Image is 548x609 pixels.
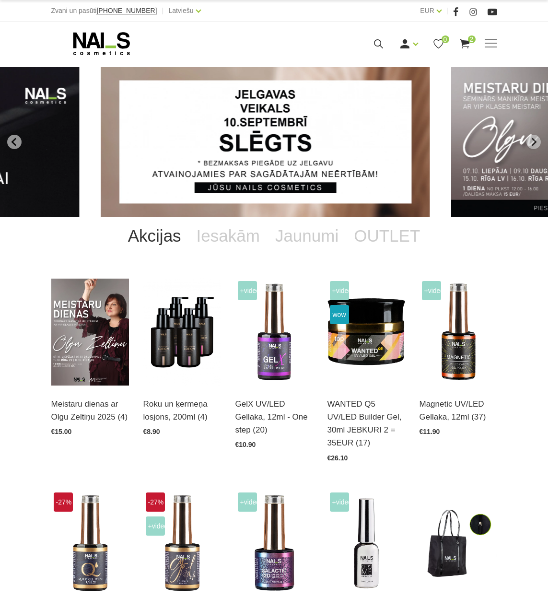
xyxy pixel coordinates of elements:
span: +Video [330,492,349,512]
img: BAROJOŠS roku un ķermeņa LOSJONSBALI COCONUT barojošs roku un ķermeņa losjons paredzēts jebkura t... [143,279,221,386]
a: EUR [420,5,434,16]
a: WANTED Q5 UV/LED Builder Gel, 30ml JEBKURI 2 = 35EUR (17) [327,398,405,450]
li: 1 of 14 [101,67,430,217]
button: Next slide [526,135,541,149]
span: +Video [238,281,257,300]
a: Latviešu [168,5,193,16]
a: Roku un ķermeņa losjons, 200ml (4) [143,398,221,423]
img: Trīs vienā - bāze, tonis, tops (trausliem nagiem vēlams papildus lietot bāzi). Ilgnoturīga un int... [235,279,313,386]
button: Go to last slide [7,135,22,149]
a: GelX UV/LED Gellaka, 12ml - One step (20) [235,398,313,437]
span: +Video [422,281,441,300]
a: Jaunumi [268,217,346,255]
img: Ērta, eleganta, izturīga soma ar NAI_S cosmetics logo.Izmērs: 38 x 46 x 14 cm... [420,490,497,597]
span: +Video [238,492,257,512]
span: €10.90 [235,441,256,448]
span: wow [330,305,349,324]
a: Meistaru dienas ar Olgu Zeltiņu 2025 (4) [51,398,129,423]
img: ✨ Meistaru dienas ar Olgu Zeltiņu 2025 ✨🍂 RUDENS / Seminārs manikīra meistariem 🍂📍 Liepāja – 7. o... [51,279,129,386]
span: €8.90 [143,428,160,435]
a: 2 [459,38,471,50]
img: Daudzdimensionāla magnētiskā gellaka, kas satur smalkas, atstarojošas hroma daļiņas. Ar īpaša mag... [235,490,313,597]
span: €15.00 [51,428,72,435]
span: 0 [442,35,449,43]
img: Ātri, ērti un vienkārši!Intensīvi pigmentēta gellaka, kas perfekti klājas arī vienā slānī, tādā v... [51,490,129,597]
a: Iesakām [189,217,268,255]
img: Ilgnoturīga, intensīvi pigmentēta gellaka. Viegli klājas, lieliski žūst, nesaraujas, neatkāpjas n... [143,490,221,597]
span: -27% [146,492,165,512]
a: Magnetic UV/LED Gellaka, 12ml (37) [420,398,497,423]
span: | [446,5,448,17]
span: | [162,5,163,17]
span: top [330,329,349,348]
span: €11.90 [420,428,440,435]
span: +Video [146,516,165,536]
span: -27% [54,492,73,512]
span: €26.10 [327,454,348,462]
a: OUTLET [346,217,428,255]
img: Ilgnoturīga gellaka, kas sastāv no metāla mikrodaļiņām, kuras īpaša magnēta ietekmē var pārvērst ... [420,279,497,386]
a: 0 [432,38,444,50]
img: Gels WANTED NAILS cosmetics tehniķu komanda ir radījusi gelu, kas ilgi jau ir katra meistara mekl... [327,279,405,386]
img: Paredzēta hromēta jeb spoguļspīduma efekta veidošanai uz pilnas naga plātnes vai atsevišķiem diza... [327,490,405,597]
span: +Video [330,281,349,300]
a: Akcijas [120,217,189,255]
a: [PHONE_NUMBER] [96,7,157,14]
div: Zvani un pasūti [51,5,157,17]
span: 2 [468,35,476,43]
